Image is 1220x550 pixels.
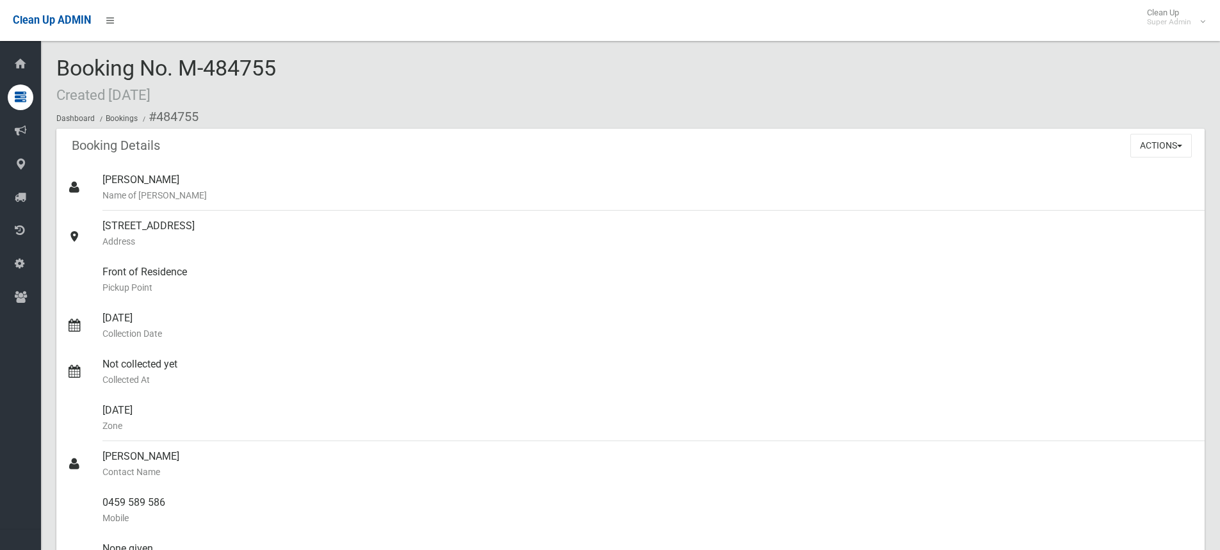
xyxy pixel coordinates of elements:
div: [PERSON_NAME] [102,441,1194,487]
li: #484755 [140,105,199,129]
small: Collected At [102,372,1194,387]
header: Booking Details [56,133,175,158]
a: Bookings [106,114,138,123]
small: Address [102,234,1194,249]
small: Zone [102,418,1194,433]
small: Contact Name [102,464,1194,480]
span: Clean Up [1141,8,1204,27]
small: Created [DATE] [56,86,150,103]
small: Super Admin [1147,17,1191,27]
small: Name of [PERSON_NAME] [102,188,1194,203]
div: [DATE] [102,395,1194,441]
div: [STREET_ADDRESS] [102,211,1194,257]
small: Pickup Point [102,280,1194,295]
span: Booking No. M-484755 [56,55,276,105]
div: Not collected yet [102,349,1194,395]
div: [PERSON_NAME] [102,165,1194,211]
div: Front of Residence [102,257,1194,303]
div: [DATE] [102,303,1194,349]
span: Clean Up ADMIN [13,14,91,26]
small: Mobile [102,510,1194,526]
button: Actions [1130,134,1192,158]
small: Collection Date [102,326,1194,341]
div: 0459 589 586 [102,487,1194,533]
a: Dashboard [56,114,95,123]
